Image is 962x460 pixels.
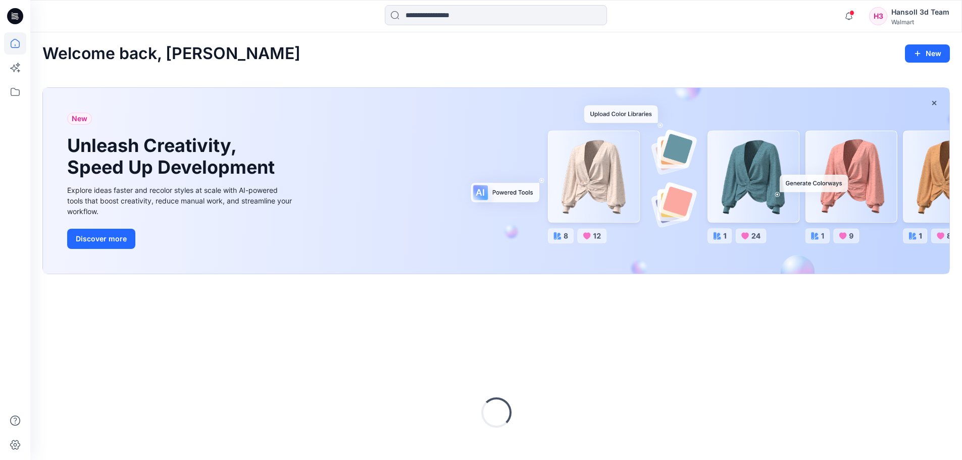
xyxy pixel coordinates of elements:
[869,7,887,25] div: H3
[67,185,294,217] div: Explore ideas faster and recolor styles at scale with AI-powered tools that boost creativity, red...
[67,135,279,178] h1: Unleash Creativity, Speed Up Development
[67,229,135,249] button: Discover more
[67,229,294,249] a: Discover more
[905,44,950,63] button: New
[42,44,300,63] h2: Welcome back, [PERSON_NAME]
[891,18,949,26] div: Walmart
[72,113,87,125] span: New
[891,6,949,18] div: Hansoll 3d Team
